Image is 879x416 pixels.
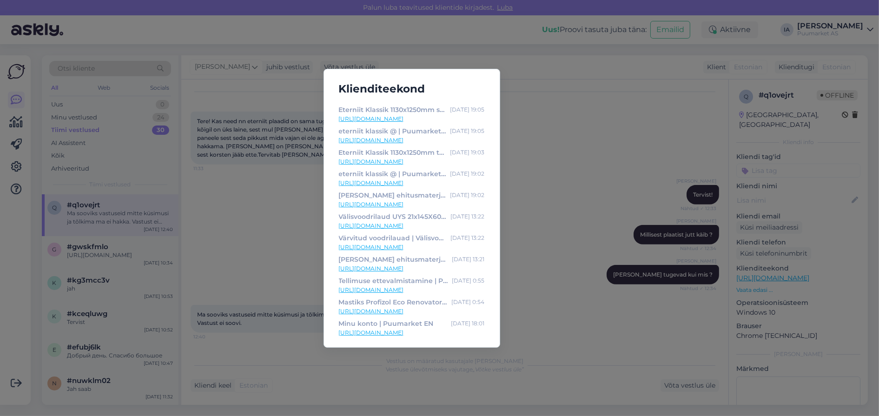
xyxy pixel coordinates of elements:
[450,105,485,115] div: [DATE] 19:05
[451,318,485,329] div: [DATE] 18:01
[339,200,485,209] a: [URL][DOMAIN_NAME]
[339,329,485,337] a: [URL][DOMAIN_NAME]
[339,233,447,243] div: Värvitud voodrilauad | Välisvooder - Puumarket ET
[331,80,492,98] h5: Klienditeekond
[339,179,485,187] a: [URL][DOMAIN_NAME]
[339,169,447,179] div: eterniit klassik @ | Puumarket ET
[339,276,449,286] div: Tellimuse ettevalmistamine | Puumarket EN
[339,115,485,123] a: [URL][DOMAIN_NAME]
[450,169,485,179] div: [DATE] 19:02
[339,136,485,145] a: [URL][DOMAIN_NAME]
[339,211,447,222] div: Välisvoodrilaud UYS 21x145X6000mm värvitud (2 kihti) tumehall | Puumarket EN
[339,147,447,158] div: Eterniit Klassik 1130x1250mm tumepruun | Puumarket ET
[452,297,485,307] div: [DATE] 0:54
[339,126,447,136] div: eterniit klassik @ | Puumarket ET
[452,254,485,264] div: [DATE] 13:21
[339,105,447,115] div: Eterniit Klassik 1130x1250mm saal | Puumarket ET
[339,297,448,307] div: Mastiks Profizol Eco Renovator 5kg | Puumarket ET
[339,264,485,273] a: [URL][DOMAIN_NAME]
[339,286,485,294] a: [URL][DOMAIN_NAME]
[339,190,447,200] div: [PERSON_NAME] ehitusmaterjalid | Puumarket ET
[339,318,434,329] div: Minu konto | Puumarket EN
[339,307,485,316] a: [URL][DOMAIN_NAME]
[451,233,485,243] div: [DATE] 13:22
[450,147,485,158] div: [DATE] 19:03
[339,158,485,166] a: [URL][DOMAIN_NAME]
[339,254,449,264] div: [PERSON_NAME] ehitusmaterjalid | Puumarket EN
[452,276,485,286] div: [DATE] 0:55
[450,126,485,136] div: [DATE] 19:05
[339,222,485,230] a: [URL][DOMAIN_NAME]
[339,243,485,251] a: [URL][DOMAIN_NAME]
[451,211,485,222] div: [DATE] 13:22
[450,190,485,200] div: [DATE] 19:02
